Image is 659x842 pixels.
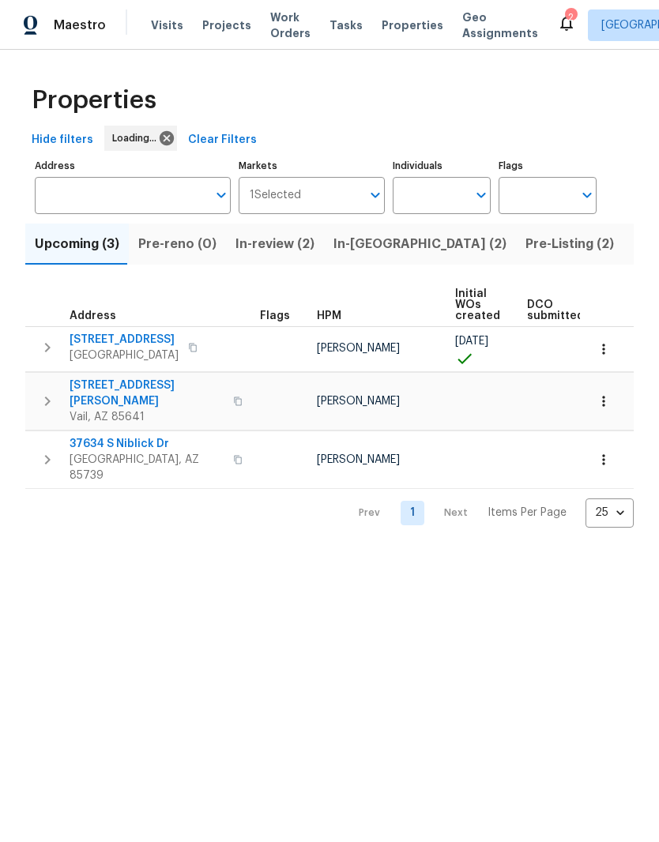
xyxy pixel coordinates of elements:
span: Hide filters [32,130,93,150]
span: Work Orders [270,9,311,41]
span: 1 Selected [250,189,301,202]
span: [STREET_ADDRESS] [70,332,179,348]
label: Flags [499,161,597,171]
button: Open [210,184,232,206]
div: Loading... [104,126,177,151]
span: Address [70,310,116,321]
span: [PERSON_NAME] [317,343,400,354]
button: Open [470,184,492,206]
span: [STREET_ADDRESS][PERSON_NAME] [70,378,224,409]
span: Maestro [54,17,106,33]
span: Properties [382,17,443,33]
span: Pre-Listing (2) [525,233,614,255]
div: 25 [586,492,634,533]
span: Initial WOs created [455,288,500,321]
div: 2 [565,9,576,25]
span: Upcoming (3) [35,233,119,255]
span: [GEOGRAPHIC_DATA] [70,348,179,363]
span: Geo Assignments [462,9,538,41]
span: DCO submitted [527,299,584,321]
span: Tasks [329,20,363,31]
span: [PERSON_NAME] [317,396,400,407]
span: [PERSON_NAME] [317,454,400,465]
p: Items Per Page [488,505,567,521]
span: Loading... [112,130,163,146]
span: Projects [202,17,251,33]
button: Open [364,184,386,206]
span: In-review (2) [235,233,314,255]
span: [DATE] [455,336,488,347]
span: Clear Filters [188,130,257,150]
span: HPM [317,310,341,321]
span: Flags [260,310,290,321]
label: Individuals [393,161,491,171]
span: Properties [32,92,156,108]
span: Visits [151,17,183,33]
span: In-[GEOGRAPHIC_DATA] (2) [333,233,506,255]
nav: Pagination Navigation [344,498,634,528]
button: Clear Filters [182,126,263,155]
button: Hide filters [25,126,100,155]
span: Pre-reno (0) [138,233,217,255]
a: Goto page 1 [401,501,424,525]
button: Open [576,184,598,206]
span: [GEOGRAPHIC_DATA], AZ 85739 [70,452,224,483]
span: Vail, AZ 85641 [70,409,224,425]
label: Markets [239,161,386,171]
label: Address [35,161,231,171]
span: 37634 S Niblick Dr [70,436,224,452]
